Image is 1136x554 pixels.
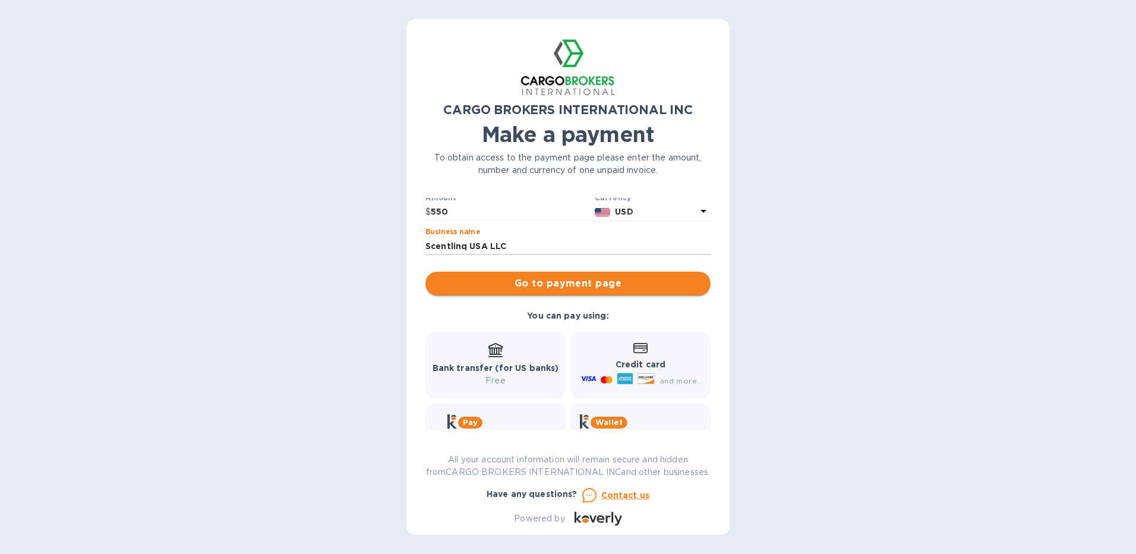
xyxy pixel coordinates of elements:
[615,207,633,216] b: USD
[425,122,711,147] h1: Make a payment
[595,193,632,202] b: Currency
[527,311,608,320] b: You can pay using:
[425,454,711,479] p: All your account information will remain secure and hidden from CARGO BROKERS INTERNATIONAL INC a...
[425,194,456,202] label: Amount
[595,418,623,427] b: Wallet
[425,206,431,218] p: $
[425,229,480,236] label: Business name
[433,374,559,387] p: Free
[425,237,711,255] input: Enter business name
[425,272,711,295] button: Go to payment page
[433,363,559,373] b: Bank transfer (for US banks)
[595,208,611,216] img: USD
[616,360,665,369] b: Credit card
[601,490,650,500] u: Contact us
[463,418,478,427] b: Pay
[431,203,590,221] input: 0.00
[425,152,711,177] p: To obtain access to the payment page please enter the amount, number and currency of one unpaid i...
[443,102,693,117] b: CARGO BROKERS INTERNATIONAL INC
[659,376,703,385] span: and more...
[514,512,564,525] p: Powered by
[435,276,701,291] span: Go to payment page
[487,489,578,499] b: Have any questions?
